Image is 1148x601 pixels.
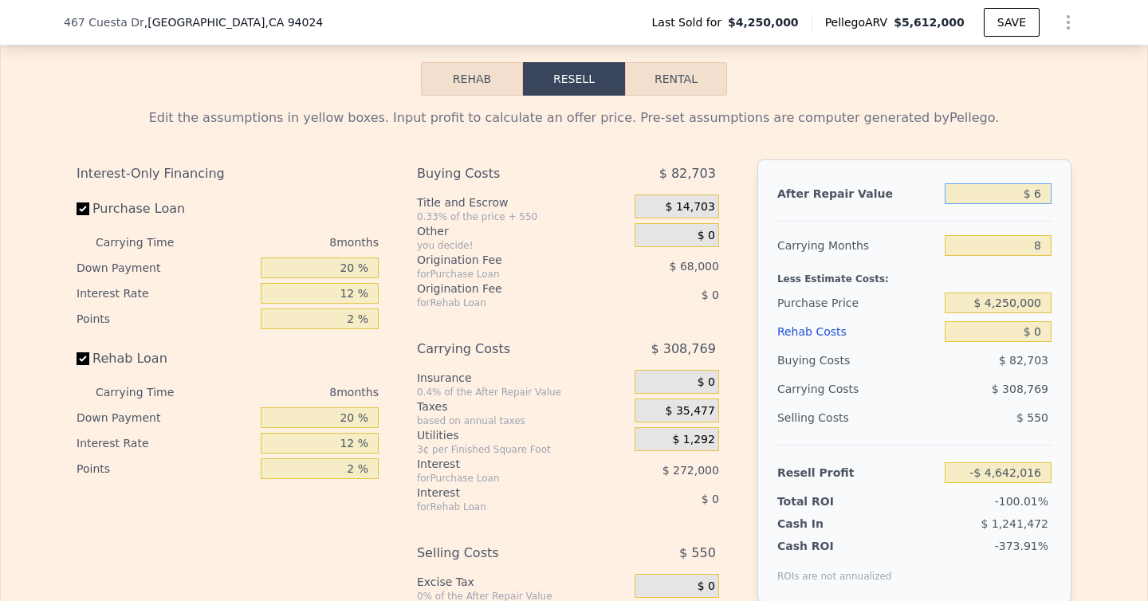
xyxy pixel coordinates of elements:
[417,252,595,268] div: Origination Fee
[702,289,719,301] span: $ 0
[777,516,877,532] div: Cash In
[77,202,89,215] input: Purchase Loan
[698,229,715,243] span: $ 0
[417,501,595,513] div: for Rehab Loan
[417,386,628,399] div: 0.4% of the After Repair Value
[96,230,199,255] div: Carrying Time
[666,404,715,418] span: $ 35,477
[77,352,89,365] input: Rehab Loan
[777,289,938,317] div: Purchase Price
[999,354,1048,367] span: $ 82,703
[777,375,877,403] div: Carrying Costs
[984,8,1040,37] button: SAVE
[777,554,892,583] div: ROIs are not annualized
[662,464,719,477] span: $ 272,000
[417,210,628,223] div: 0.33% of the price + 550
[77,194,254,223] label: Purchase Loan
[421,62,523,96] button: Rehab
[523,62,625,96] button: Resell
[96,379,199,405] div: Carrying Time
[1052,6,1084,38] button: Show Options
[777,403,938,432] div: Selling Costs
[659,159,716,188] span: $ 82,703
[777,538,892,554] div: Cash ROI
[206,230,379,255] div: 8 months
[77,456,254,481] div: Points
[417,414,628,427] div: based on annual taxes
[625,62,727,96] button: Rental
[77,108,1071,128] div: Edit the assumptions in yellow boxes. Input profit to calculate an offer price. Pre-set assumptio...
[417,268,595,281] div: for Purchase Loan
[728,14,799,30] span: $4,250,000
[417,223,628,239] div: Other
[77,405,254,430] div: Down Payment
[206,379,379,405] div: 8 months
[64,14,144,30] span: 467 Cuesta Dr
[77,306,254,332] div: Points
[698,375,715,390] span: $ 0
[995,540,1048,552] span: -373.91%
[77,281,254,306] div: Interest Rate
[777,260,1052,289] div: Less Estimate Costs:
[417,335,595,363] div: Carrying Costs
[265,16,323,29] span: , CA 94024
[417,399,628,414] div: Taxes
[417,472,595,485] div: for Purchase Loan
[995,495,1048,508] span: -100.01%
[417,239,628,252] div: you decide!
[992,383,1048,395] span: $ 308,769
[672,433,714,447] span: $ 1,292
[777,317,938,346] div: Rehab Costs
[144,14,323,30] span: , [GEOGRAPHIC_DATA]
[702,493,719,505] span: $ 0
[77,255,254,281] div: Down Payment
[698,579,715,594] span: $ 0
[417,281,595,297] div: Origination Fee
[652,14,729,30] span: Last Sold for
[417,427,628,443] div: Utilities
[77,344,254,373] label: Rehab Loan
[777,346,938,375] div: Buying Costs
[417,297,595,309] div: for Rehab Loan
[981,517,1048,530] span: $ 1,241,472
[777,231,938,260] div: Carrying Months
[417,194,628,210] div: Title and Escrow
[666,200,715,214] span: $ 14,703
[417,443,628,456] div: 3¢ per Finished Square Foot
[77,159,379,188] div: Interest-Only Financing
[417,539,595,568] div: Selling Costs
[417,574,628,590] div: Excise Tax
[777,179,938,208] div: After Repair Value
[417,485,595,501] div: Interest
[670,260,719,273] span: $ 68,000
[777,458,938,487] div: Resell Profit
[417,159,595,188] div: Buying Costs
[679,539,716,568] span: $ 550
[825,14,894,30] span: Pellego ARV
[417,370,628,386] div: Insurance
[894,16,965,29] span: $5,612,000
[417,456,595,472] div: Interest
[651,335,715,363] span: $ 308,769
[1016,411,1048,424] span: $ 550
[77,430,254,456] div: Interest Rate
[777,493,877,509] div: Total ROI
